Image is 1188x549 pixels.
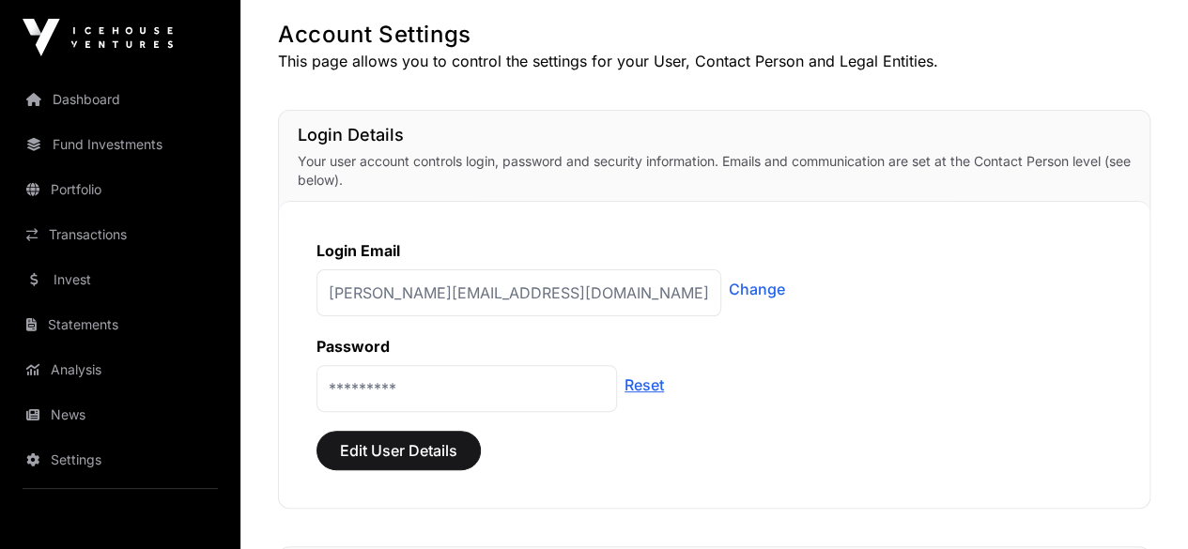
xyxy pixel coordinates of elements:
[15,79,225,120] a: Dashboard
[15,349,225,390] a: Analysis
[15,169,225,210] a: Portfolio
[729,278,785,300] a: Change
[15,439,225,480] a: Settings
[298,152,1131,190] p: Your user account controls login, password and security information. Emails and communication are...
[23,19,173,56] img: Icehouse Ventures Logo
[15,304,225,345] a: Statements
[278,50,1150,72] p: This page allows you to control the settings for your User, Contact Person and Legal Entities.
[278,20,1150,50] h1: Account Settings
[15,259,225,300] a: Invest
[15,124,225,165] a: Fund Investments
[15,214,225,255] a: Transactions
[316,269,721,316] p: [PERSON_NAME][EMAIL_ADDRESS][DOMAIN_NAME]
[316,241,400,260] label: Login Email
[316,431,481,470] button: Edit User Details
[1094,459,1188,549] iframe: Chat Widget
[316,337,390,356] label: Password
[340,439,457,462] span: Edit User Details
[625,374,664,396] a: Reset
[298,122,1131,148] h1: Login Details
[15,394,225,435] a: News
